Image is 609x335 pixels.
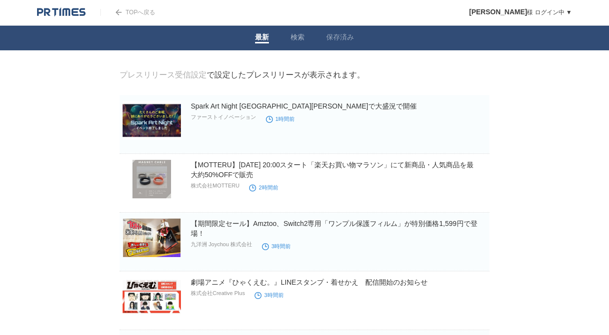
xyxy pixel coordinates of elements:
img: arrow.png [116,9,122,15]
span: [PERSON_NAME] [469,8,527,16]
div: で設定したプレスリリースが表示されます。 [120,70,365,80]
a: 【MOTTERU】[DATE] 20:00スタート「楽天お買い物マラソン」にて新商品・人気商品を最大約50%OFFで販売 [191,161,474,179]
a: 検索 [291,33,304,43]
time: 3時間前 [262,243,291,249]
img: Spark Art Night 淡路島SAKIAで大盛況で開催 [123,101,181,140]
time: 3時間前 [255,292,283,298]
p: 九洋洲 Joychou 株式会社 [191,241,252,248]
img: logo.png [37,7,86,17]
a: 劇場アニメ『ひゃくえむ。』LINEスタンプ・着せかえ 配信開始のお知らせ [191,278,428,286]
a: TOPへ戻る [100,9,155,16]
p: 株式会社Creative Plus [191,290,245,297]
a: 保存済み [326,33,354,43]
img: 劇場アニメ『ひゃくえむ。』LINEスタンプ・着せかえ 配信開始のお知らせ [123,277,181,316]
p: 株式会社MOTTERU [191,182,239,189]
time: 2時間前 [249,185,278,190]
img: 【期間限定セール】Amztoo、Switch2専用「ワンプル保護フィルム」が特別価格1,599円で登場！ [123,219,181,257]
a: 最新 [255,33,269,43]
img: 【MOTTERU】10/14(火) 20:00スタート「楽天お買い物マラソン」にて新商品・人気商品を最大約50%OFFで販売 [123,160,181,198]
a: プレスリリース受信設定 [120,71,207,79]
a: [PERSON_NAME]様 ログイン中 ▼ [469,9,572,16]
a: 【期間限定セール】Amztoo、Switch2専用「ワンプル保護フィルム」が特別価格1,599円で登場！ [191,220,478,237]
time: 1時間前 [266,116,295,122]
a: Spark Art Night [GEOGRAPHIC_DATA][PERSON_NAME]で大盛況で開催 [191,102,417,110]
p: ファーストイノベーション [191,113,256,121]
